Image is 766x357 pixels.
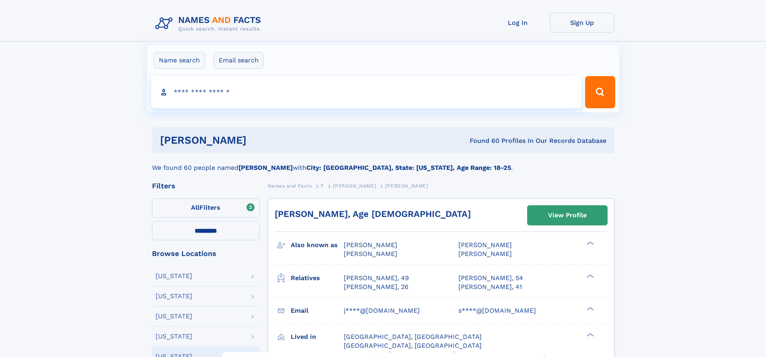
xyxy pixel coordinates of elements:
[291,238,344,252] h3: Also known as
[344,241,397,249] span: [PERSON_NAME]
[151,76,582,108] input: search input
[291,330,344,344] h3: Lived in
[160,135,358,145] h1: [PERSON_NAME]
[152,13,268,35] img: Logo Names and Facts
[152,198,260,218] label: Filters
[152,250,260,257] div: Browse Locations
[333,181,376,191] a: [PERSON_NAME]
[458,250,512,258] span: [PERSON_NAME]
[385,183,428,189] span: [PERSON_NAME]
[486,13,550,33] a: Log In
[333,183,376,189] span: [PERSON_NAME]
[152,153,614,173] div: We found 60 people named with .
[291,304,344,318] h3: Email
[321,181,324,191] a: F
[291,271,344,285] h3: Relatives
[154,52,205,69] label: Name search
[458,283,522,291] a: [PERSON_NAME], 41
[152,182,260,190] div: Filters
[550,13,614,33] a: Sign Up
[358,136,606,145] div: Found 60 Profiles In Our Records Database
[585,273,594,279] div: ❯
[156,313,192,320] div: [US_STATE]
[238,164,293,171] b: [PERSON_NAME]
[458,241,512,249] span: [PERSON_NAME]
[156,293,192,299] div: [US_STATE]
[458,274,523,283] a: [PERSON_NAME], 54
[275,209,471,219] a: [PERSON_NAME], Age [DEMOGRAPHIC_DATA]
[585,306,594,311] div: ❯
[214,52,264,69] label: Email search
[585,332,594,337] div: ❯
[344,333,482,340] span: [GEOGRAPHIC_DATA], [GEOGRAPHIC_DATA]
[548,206,587,225] div: View Profile
[306,164,511,171] b: City: [GEOGRAPHIC_DATA], State: [US_STATE], Age Range: 18-25
[344,250,397,258] span: [PERSON_NAME]
[585,241,594,246] div: ❯
[585,76,615,108] button: Search Button
[321,183,324,189] span: F
[528,206,607,225] a: View Profile
[268,181,312,191] a: Names and Facts
[344,283,409,291] a: [PERSON_NAME], 26
[344,274,409,283] a: [PERSON_NAME], 49
[344,342,482,349] span: [GEOGRAPHIC_DATA], [GEOGRAPHIC_DATA]
[156,333,192,340] div: [US_STATE]
[191,204,199,211] span: All
[156,273,192,279] div: [US_STATE]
